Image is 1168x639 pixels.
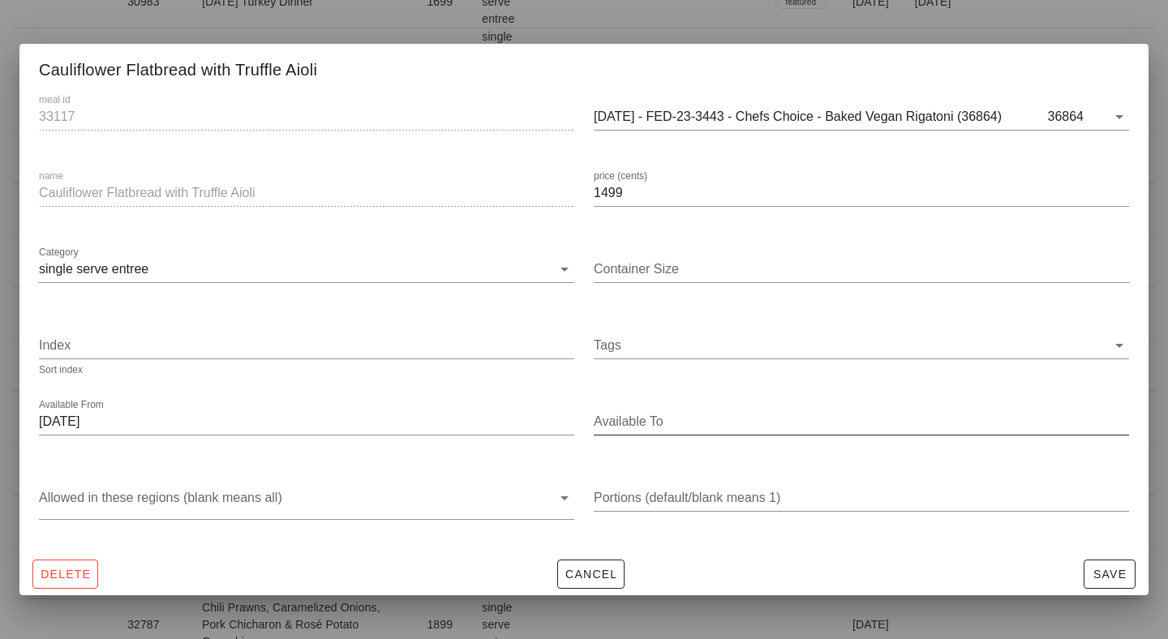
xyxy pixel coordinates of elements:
[39,170,63,182] label: name
[39,247,79,259] label: Category
[594,170,647,182] label: price (cents)
[40,568,91,581] span: Delete
[1045,109,1084,125] div: 36864
[39,399,104,411] label: Available From
[39,365,574,375] div: Sort index
[32,560,98,589] button: Delete
[557,560,625,589] button: Cancel
[1084,560,1136,589] button: Save
[594,104,1045,130] input: Search for a meal
[19,44,1149,91] div: Cauliflower Flatbread with Truffle Aioli
[39,94,71,106] label: meal id
[565,568,618,581] span: Cancel
[1091,568,1128,581] span: Save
